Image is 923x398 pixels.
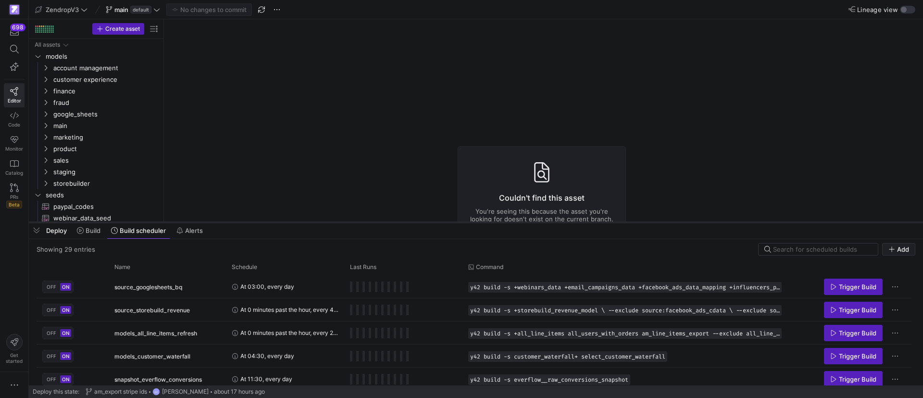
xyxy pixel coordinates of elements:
button: Trigger Build [824,279,883,295]
button: am_export stripe idsGC[PERSON_NAME]about 17 hours ago [83,385,267,398]
span: OFF [47,307,56,313]
button: Build scheduler [107,222,170,239]
p: You're seeing this because the asset you're looking for doesn't exist on the current branch. To l... [470,207,614,238]
button: Getstarted [4,330,25,368]
div: Press SPACE to select this row. [33,108,160,120]
div: Press SPACE to select this row. [33,85,160,97]
span: Schedule [232,264,257,270]
span: main [114,6,128,13]
span: Create asset [105,26,140,32]
span: ON [62,307,69,313]
span: staging [53,167,158,178]
span: At 04:30, every day [240,345,294,367]
span: Deploy [46,227,67,234]
span: am_export stripe ids [94,388,147,395]
span: At 0 minutes past the hour, every 2 hours, between 01:00 and 23:59, every day [240,321,338,344]
button: Trigger Build [824,348,883,364]
span: webinar_data_seed​​​​​​ [53,213,149,224]
span: y42 build -s everflow__raw_conversions_snapshot [470,376,628,383]
div: Press SPACE to select this row. [33,39,160,51]
span: models_all_line_items_refresh [114,322,197,345]
div: Press SPACE to select this row. [33,154,160,166]
a: Monitor [4,131,25,155]
span: Trigger Build [839,352,876,360]
a: Code [4,107,25,131]
span: main [53,120,158,131]
span: y42 build -s +all_line_items all_users_with_orders am_line_items_export --exclude all_line_items_... [470,330,780,337]
span: Alerts [185,227,203,234]
a: paypal_codes​​​​​​ [33,201,160,212]
span: google_sheets [53,109,158,120]
span: Command [476,264,503,270]
span: Lineage view [857,6,898,13]
span: account management [53,63,158,74]
div: Press SPACE to select this row. [33,189,160,201]
a: PRsBeta [4,180,25,212]
div: Press SPACE to select this row. [33,166,160,178]
button: Trigger Build [824,302,883,318]
span: product [53,143,158,154]
span: ON [62,353,69,359]
span: source_googlesheets_bq [114,276,182,298]
button: 698 [4,23,25,40]
div: Press SPACE to select this row. [33,212,160,224]
div: All assets [35,41,60,48]
span: Name [114,264,130,270]
input: Search for scheduled builds [773,245,872,253]
span: OFF [47,353,56,359]
span: Trigger Build [839,329,876,337]
button: Build [73,222,105,239]
span: ZendropV3 [46,6,79,13]
div: Press SPACE to select this row. [37,321,911,345]
a: Editor [4,83,25,107]
span: sales [53,155,158,166]
div: Press SPACE to select this row. [33,97,160,108]
span: Last Runs [350,264,376,270]
span: Monitor [5,146,23,152]
div: Press SPACE to select this row. [37,368,911,391]
div: Showing 29 entries [37,245,95,253]
span: models_customer_waterfall [114,345,190,368]
span: default [130,6,151,13]
button: Alerts [172,222,207,239]
span: seeds [46,190,158,201]
span: storebuilder [53,178,158,189]
span: Build scheduler [120,227,166,234]
span: snapshot_everflow_conversions [114,368,202,391]
div: GC [152,388,160,396]
span: source_storebuild_revenue [114,299,190,321]
div: Press SPACE to select this row. [33,131,160,143]
span: models [46,51,158,62]
div: Press SPACE to select this row. [37,275,911,298]
span: Editor [8,98,21,103]
span: y42 build -s customer_waterfall+ select_customer_waterfall [470,353,665,360]
span: fraud [53,97,158,108]
span: PRs [10,194,18,200]
span: y42 build -s +webinars_data +email_campaigns_data +facebook_ads_data_mapping +influencers_payment... [470,284,780,291]
div: Press SPACE to select this row. [37,298,911,321]
h3: Couldn't find this asset [470,192,614,204]
button: Trigger Build [824,325,883,341]
span: At 11:30, every day [240,368,292,390]
span: Deploy this state: [33,388,79,395]
div: Press SPACE to select this row. [33,178,160,189]
span: finance [53,86,158,97]
span: ON [62,284,69,290]
span: Catalog [5,170,23,176]
a: webinar_data_seed​​​​​​ [33,212,160,224]
span: Trigger Build [839,283,876,291]
span: Code [8,122,20,128]
button: Create asset [92,23,144,35]
button: ZendropV3 [33,3,90,16]
span: Trigger Build [839,306,876,314]
img: https://storage.googleapis.com/y42-prod-data-exchange/images/qZXOSqkTtPuVcXVzF40oUlM07HVTwZXfPK0U... [10,5,19,14]
div: Press SPACE to select this row. [33,62,160,74]
a: Catalog [4,155,25,180]
a: https://storage.googleapis.com/y42-prod-data-exchange/images/qZXOSqkTtPuVcXVzF40oUlM07HVTwZXfPK0U... [4,1,25,18]
span: y42 build -s +storebuild_revenue_model \ --exclude source:facebook_ads_cdata \ --exclude source:P... [470,307,780,314]
button: maindefault [103,3,162,16]
span: Add [897,245,909,253]
span: OFF [47,284,56,290]
span: ON [62,330,69,336]
span: [PERSON_NAME] [162,388,209,395]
